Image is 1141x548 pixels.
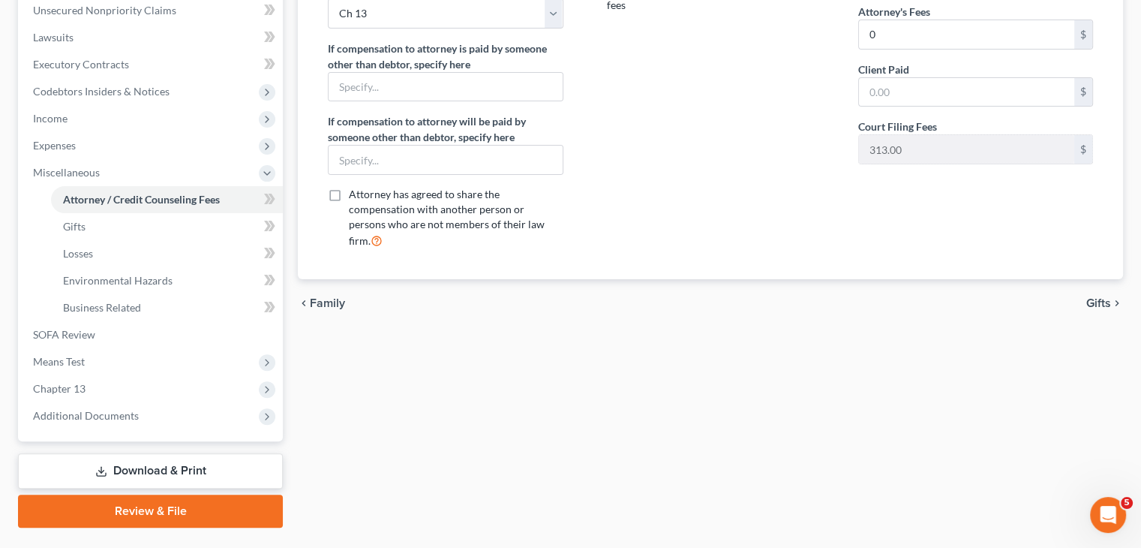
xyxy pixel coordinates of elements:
span: Lawsuits [33,31,74,44]
div: $ [1074,78,1092,107]
input: 0.00 [859,20,1074,49]
a: Lawsuits [21,24,283,51]
span: Attorney / Credit Counseling Fees [63,193,220,206]
label: Court Filing Fees [858,119,937,134]
input: 0.00 [859,135,1074,164]
span: Income [33,112,68,125]
button: Gifts chevron_right [1086,297,1123,309]
input: 0.00 [859,78,1074,107]
span: Gifts [1086,297,1111,309]
span: Executory Contracts [33,58,129,71]
label: Client Paid [858,62,909,77]
input: Specify... [329,73,562,101]
div: $ [1074,135,1092,164]
div: $ [1074,20,1092,49]
span: Unsecured Nonpriority Claims [33,4,176,17]
span: Codebtors Insiders & Notices [33,85,170,98]
span: SOFA Review [33,328,95,341]
a: Review & File [18,495,283,528]
a: SOFA Review [21,321,283,348]
iframe: Intercom live chat [1090,497,1126,533]
span: Business Related [63,301,141,314]
i: chevron_right [1111,297,1123,309]
label: If compensation to attorney will be paid by someone other than debtor, specify here [328,113,563,145]
a: Environmental Hazards [51,267,283,294]
input: Specify... [329,146,562,174]
a: Download & Print [18,453,283,489]
span: Gifts [63,220,86,233]
span: Miscellaneous [33,166,100,179]
button: chevron_left Family [298,297,345,309]
a: Attorney / Credit Counseling Fees [51,186,283,213]
span: Chapter 13 [33,382,86,395]
i: chevron_left [298,297,310,309]
span: Additional Documents [33,409,139,422]
a: Losses [51,240,283,267]
a: Gifts [51,213,283,240]
a: Executory Contracts [21,51,283,78]
span: Expenses [33,139,76,152]
span: Environmental Hazards [63,274,173,287]
a: Business Related [51,294,283,321]
span: Means Test [33,355,85,368]
span: 5 [1121,497,1133,509]
label: If compensation to attorney is paid by someone other than debtor, specify here [328,41,563,72]
span: Family [310,297,345,309]
label: Attorney's Fees [858,4,930,20]
span: Attorney has agreed to share the compensation with another person or persons who are not members ... [349,188,545,247]
span: Losses [63,247,93,260]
